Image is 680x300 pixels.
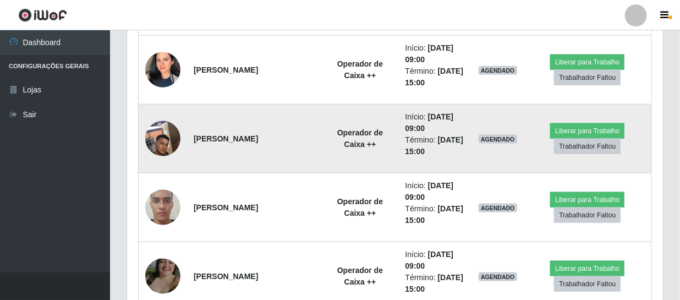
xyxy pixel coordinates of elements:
[405,134,466,157] li: Término:
[405,203,466,226] li: Término:
[405,250,454,270] time: [DATE] 09:00
[405,181,454,201] time: [DATE] 09:00
[18,8,67,22] img: CoreUI Logo
[554,276,621,292] button: Trabalhador Faltou
[479,204,517,212] span: AGENDADO
[337,59,383,80] strong: Operador de Caixa ++
[145,176,180,239] img: 1737053662969.jpeg
[554,139,621,154] button: Trabalhador Faltou
[405,249,466,272] li: Início:
[405,112,454,133] time: [DATE] 09:00
[194,134,258,143] strong: [PERSON_NAME]
[550,261,624,276] button: Liberar para Trabalho
[194,272,258,281] strong: [PERSON_NAME]
[479,272,517,281] span: AGENDADO
[405,180,466,203] li: Início:
[145,45,180,95] img: 1733585220712.jpeg
[337,197,383,217] strong: Operador de Caixa ++
[405,272,466,295] li: Término:
[405,66,466,89] li: Término:
[550,192,624,208] button: Liberar para Trabalho
[145,115,180,162] img: 1752616735445.jpeg
[405,111,466,134] li: Início:
[554,70,621,85] button: Trabalhador Faltou
[337,128,383,149] strong: Operador de Caixa ++
[479,135,517,144] span: AGENDADO
[337,266,383,286] strong: Operador de Caixa ++
[405,42,466,66] li: Início:
[194,66,258,74] strong: [PERSON_NAME]
[550,54,624,70] button: Liberar para Trabalho
[194,203,258,212] strong: [PERSON_NAME]
[554,208,621,223] button: Trabalhador Faltou
[550,123,624,139] button: Liberar para Trabalho
[405,43,454,64] time: [DATE] 09:00
[479,66,517,75] span: AGENDADO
